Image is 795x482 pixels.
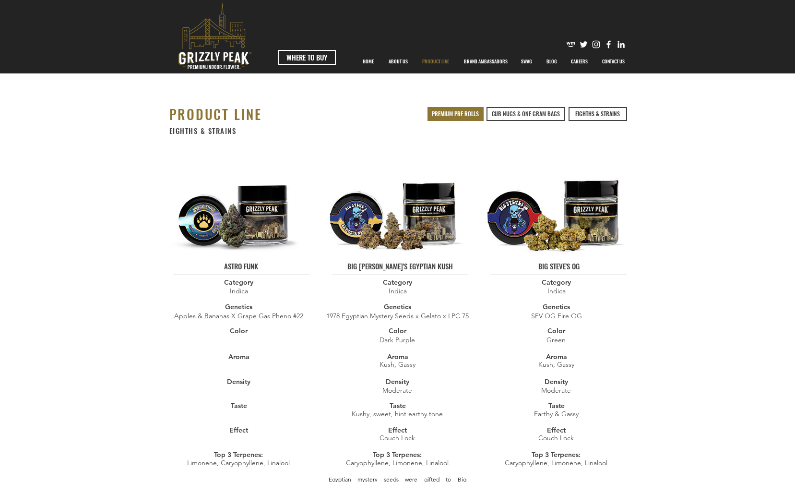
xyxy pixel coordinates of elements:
[390,401,406,410] span: Taste
[389,326,406,335] span: Color
[534,410,579,418] span: Earthy & Gassy
[459,49,512,73] p: BRAND AMBASSADORS
[347,261,453,271] span: BIG [PERSON_NAME]'S EGYPTIAN KUSH
[569,107,627,121] a: EIGHTHS & STRAINS
[380,336,415,344] span: Dark Purple
[604,39,614,49] img: Facebook
[595,49,632,73] a: CONTACT US
[417,49,454,73] p: PRODUCT LINE
[546,352,567,361] span: Aroma
[579,39,589,49] img: Twitter
[169,125,237,136] span: EIGHTHS & STRAINS
[229,426,248,434] span: Effect
[380,434,415,442] span: Couch Lock
[427,107,484,121] a: PREMIUM PRE ROLLS
[382,386,412,395] span: ​Moderate
[538,360,574,369] span: Kush, Gassy
[415,49,457,73] a: PRODUCT LINE
[538,261,580,271] span: BIG STEVE'S OG
[230,326,248,335] span: Color
[178,3,251,69] svg: premium-indoor-flower
[227,377,250,386] span: Density
[543,302,570,311] span: Genetics
[566,39,626,49] ul: Social Bar
[387,352,408,361] span: Aroma
[514,49,539,73] a: SWAG
[457,49,514,73] div: BRAND AMBASSADORS
[616,39,626,49] img: Likedin
[432,110,479,118] span: PREMIUM PRE ROLLS
[566,39,576,49] img: weedmaps
[532,450,581,459] span: Top 3 Terpenes:
[575,110,620,118] span: EIGHTHS & STRAINS
[214,450,263,459] span: Top 3 Terpenes:
[389,287,407,295] span: Indica
[539,49,564,73] a: BLOG
[542,49,562,73] p: BLOG
[538,434,574,442] span: Couch Lock
[492,110,560,118] span: CUB NUGS & ONE GRAM BAGS
[531,312,582,320] span: SFV OG Fire OG
[224,261,258,271] span: ASTRO FUNK
[486,107,565,121] a: CUB NUGS & ONE GRAM BAGS
[380,360,415,369] span: Kush, Gassy
[187,458,290,467] span: Limonene, Caryophyllene, Linalool
[352,410,443,418] span: Kushy, sweet, hint earthy tone
[516,49,537,73] p: SWAG
[163,158,309,254] img: ASTRO FUNK
[480,158,627,254] img: BIG STEVE'S OG
[547,326,565,335] span: Color
[225,302,252,311] span: Genetics
[548,401,565,410] span: Taste
[231,401,247,410] span: Taste
[230,287,248,295] span: Indica
[373,450,422,459] span: Top 3 Terpenes:
[386,377,409,386] span: Density
[326,312,469,320] span: 1978 Egyptian Mystery Seeds x Gelato x LPC 75
[356,49,632,73] nav: Site
[597,49,629,73] p: CONTACT US
[358,49,379,73] p: HOME
[384,49,413,73] p: ABOUT US
[542,278,571,287] span: Category
[278,50,336,65] a: WHERE TO BUY
[388,426,407,434] span: Effect
[381,49,415,73] a: ABOUT US
[505,458,607,467] span: Caryophyllene, Limonene, Linalool
[547,287,566,295] span: Indica
[541,386,571,395] span: ​Moderate
[224,278,253,287] span: Category
[545,377,568,386] span: Density
[547,426,566,434] span: Effect
[174,312,303,320] span: Apples & Bananas X Grape Gas Pheno #22
[591,39,601,49] img: Instagram
[286,52,327,62] span: WHERE TO BUY
[169,104,262,124] span: PRODUCT LINE
[566,49,593,73] p: CAREERS
[346,458,449,467] span: Caryophyllene, Limonene, Linalool
[356,49,381,73] a: HOME
[383,278,412,287] span: Category
[321,158,468,254] img: BIG STEVE'S EGYPTIAN KUSH
[228,352,249,361] span: Aroma
[546,336,566,344] span: Green
[384,302,411,311] span: Genetics
[564,49,595,73] a: CAREERS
